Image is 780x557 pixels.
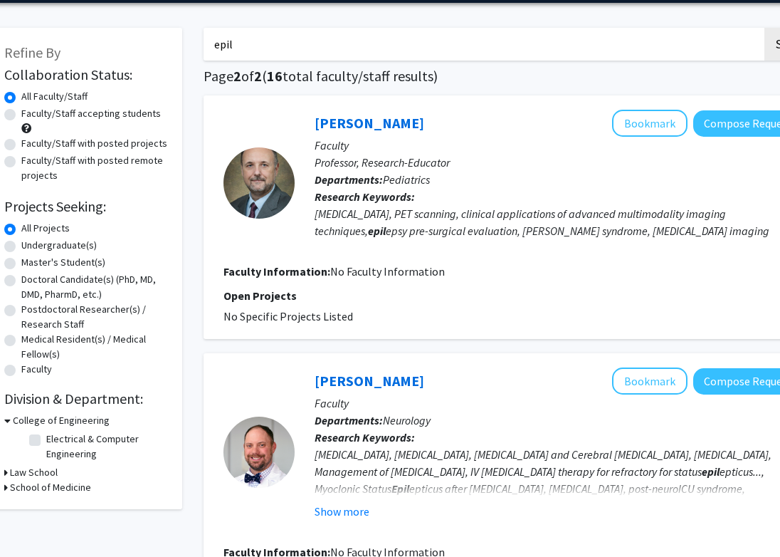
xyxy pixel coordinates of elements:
span: 2 [233,67,241,85]
button: Show more [315,503,369,520]
span: Refine By [4,43,60,61]
span: 2 [254,67,262,85]
h2: Division & Department: [4,390,168,407]
input: Search Keywords [204,28,762,61]
button: Add Csaba Juhasz to Bookmarks [612,110,687,137]
h3: School of Medicine [10,480,91,495]
span: No Specific Projects Listed [223,309,353,323]
label: Faculty/Staff with posted projects [21,136,167,151]
b: epil [702,464,720,479]
label: Undergraduate(s) [21,238,97,253]
label: Faculty/Staff accepting students [21,106,161,121]
h3: Law School [10,465,58,480]
button: Add Phil Ross to Bookmarks [612,368,687,395]
span: No Faculty Information [330,264,445,278]
b: Departments: [315,172,383,187]
b: Research Keywords: [315,430,415,444]
a: [PERSON_NAME] [315,372,424,390]
label: Doctoral Candidate(s) (PhD, MD, DMD, PharmD, etc.) [21,272,168,302]
label: Medical Resident(s) / Medical Fellow(s) [21,332,168,362]
label: All Faculty/Staff [21,89,88,104]
b: Faculty Information: [223,264,330,278]
a: [PERSON_NAME] [315,114,424,132]
label: Master's Student(s) [21,255,105,270]
span: Pediatrics [383,172,430,187]
label: Faculty [21,362,52,377]
h2: Collaboration Status: [4,66,168,83]
h3: College of Engineering [13,413,110,428]
iframe: Chat [11,493,60,546]
label: Faculty/Staff with posted remote projects [21,153,168,183]
b: Research Keywords: [315,189,415,204]
b: epil [368,224,386,238]
label: Electrical & Computer Engineering [46,432,164,462]
h2: Projects Seeking: [4,198,168,215]
label: Postdoctoral Researcher(s) / Research Staff [21,302,168,332]
label: All Projects [21,221,70,236]
span: Neurology [383,413,431,427]
b: Departments: [315,413,383,427]
span: 16 [267,67,283,85]
b: Epil [391,481,409,496]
